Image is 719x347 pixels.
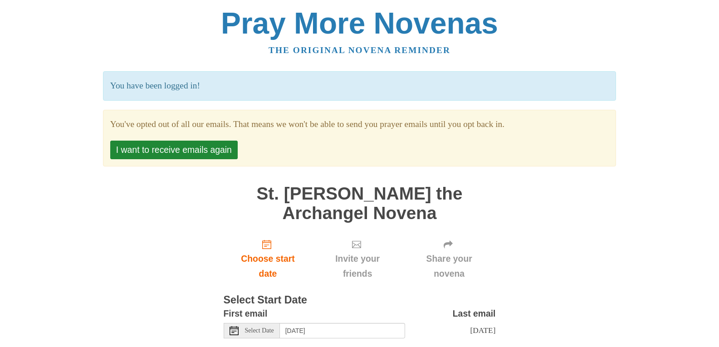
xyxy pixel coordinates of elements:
section: You've opted out of all our emails. That means we won't be able to send you prayer emails until y... [110,117,609,132]
span: Invite your friends [321,251,393,281]
div: Click "Next" to confirm your start date first. [403,232,496,286]
a: The original novena reminder [269,45,450,55]
span: Choose start date [233,251,303,281]
h3: Select Start Date [224,294,496,306]
p: You have been logged in! [103,71,616,101]
span: [DATE] [470,326,495,335]
label: First email [224,306,268,321]
a: Choose start date [224,232,313,286]
label: Last email [453,306,496,321]
span: Share your novena [412,251,487,281]
div: Click "Next" to confirm your start date first. [312,232,402,286]
a: Pray More Novenas [221,6,498,40]
h1: St. [PERSON_NAME] the Archangel Novena [224,184,496,223]
span: Select Date [245,327,274,334]
button: I want to receive emails again [110,141,238,159]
